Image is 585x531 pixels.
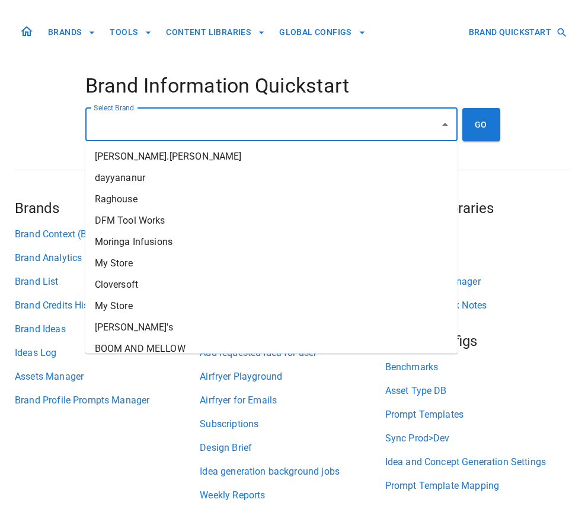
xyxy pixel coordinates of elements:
h4: Brand Information Quickstart [85,74,500,98]
a: Brand Credits History [15,298,200,313]
button: GO [462,108,500,141]
li: dayyananur [85,167,458,189]
h5: Content Libraries [385,199,570,218]
li: Cloversoft [85,274,458,295]
li: My Store [85,253,458,274]
a: Brand Context (Brand Profile inside) [15,227,200,241]
a: Sync Prod>Dev [385,431,570,446]
li: BOOM AND MELLOW [85,338,458,360]
a: Weekly Reports [200,488,385,503]
button: Close [437,116,453,133]
a: Brand Ideas [15,322,200,336]
a: Ideas Log [15,346,200,360]
button: BRANDS [43,21,100,43]
button: GLOBAL CONFIGS [274,21,370,43]
li: Moringa Infusions [85,231,458,253]
a: Prompt Templates [385,408,570,422]
button: CONTENT LIBRARIES [161,21,270,43]
a: Brand Profile Prompts Manager [15,393,200,408]
li: DFM Tool Works [85,210,458,231]
a: Design Brief [200,441,385,455]
label: Select Brand [94,103,134,113]
a: Idea and Concept Generation Settings [385,455,570,469]
a: Airfryer Playground [200,370,385,384]
li: My Store [85,295,458,317]
a: Asset Type DB [385,384,570,398]
li: [PERSON_NAME]'s [85,317,458,338]
a: Idea generation background jobs [200,465,385,479]
a: Airfryer for Emails [200,393,385,408]
a: Assets Manager [15,370,200,384]
a: Global Notes Manager [385,275,570,289]
a: Concept Recipes [385,227,570,241]
a: Brand Analytics [15,251,200,265]
li: [PERSON_NAME].[PERSON_NAME] [85,146,458,167]
button: BRAND QUICKSTART [464,21,570,43]
h5: Global Configs [385,332,570,351]
a: Brand List [15,275,200,289]
h5: Brands [15,199,200,218]
a: Airfryer Feedback Notes [385,298,570,313]
a: Benchmarks [385,360,570,374]
li: Raghouse [85,189,458,210]
a: Prompt Template Mapping [385,479,570,493]
button: TOOLS [105,21,156,43]
a: Product Viewer [385,251,570,265]
a: Subscriptions [200,417,385,431]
